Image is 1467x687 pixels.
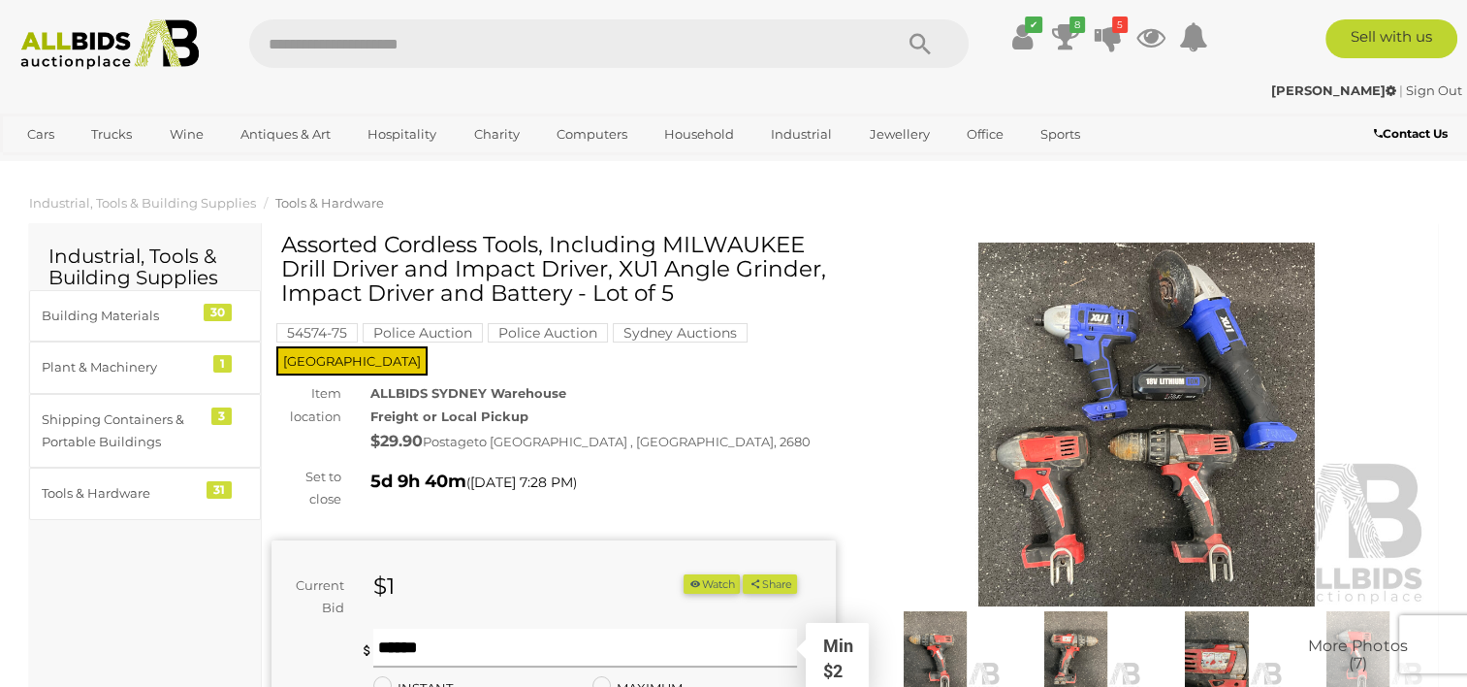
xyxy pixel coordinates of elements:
[857,118,942,150] a: Jewellery
[652,118,747,150] a: Household
[48,245,241,288] h2: Industrial, Tools & Building Supplies
[204,304,232,321] div: 30
[275,195,384,211] a: Tools & Hardware
[865,243,1429,606] img: Assorted Cordless Tools, Including MILWAUKEE Drill Driver and Impact Driver, XU1 Angle Grinder, I...
[281,233,831,307] h1: Assorted Cordless Tools, Including MILWAUKEE Drill Driver and Impact Driver, XU1 Angle Grinder, I...
[1271,82,1399,98] a: [PERSON_NAME]
[373,572,395,600] strong: $1
[228,118,343,150] a: Antiques & Art
[1374,123,1452,145] a: Contact Us
[872,19,969,68] button: Search
[1094,19,1123,54] a: 5
[1271,82,1396,98] strong: [PERSON_NAME]
[461,118,531,150] a: Charity
[1406,82,1462,98] a: Sign Out
[1069,16,1085,33] i: 8
[613,325,748,341] a: Sydney Auctions
[355,118,449,150] a: Hospitality
[213,355,232,373] div: 1
[466,474,577,490] span: ( )
[42,356,202,378] div: Plant & Machinery
[1028,118,1093,150] a: Sports
[1008,19,1037,54] a: ✔
[271,574,359,620] div: Current Bid
[42,305,202,327] div: Building Materials
[276,323,358,343] mark: 54574-75
[1374,126,1448,141] b: Contact Us
[613,323,748,343] mark: Sydney Auctions
[42,482,202,505] div: Tools & Hardware
[1325,19,1457,58] a: Sell with us
[211,408,232,425] div: 3
[363,323,483,343] mark: Police Auction
[1025,16,1042,33] i: ✔
[29,342,261,393] a: Plant & Machinery 1
[474,434,811,449] span: to [GEOGRAPHIC_DATA] , [GEOGRAPHIC_DATA], 2680
[370,428,836,456] div: Postage
[29,195,256,211] a: Industrial, Tools & Building Supplies
[11,19,208,70] img: Allbids.com.au
[15,150,177,182] a: [GEOGRAPHIC_DATA]
[743,574,796,595] button: Share
[257,466,356,511] div: Set to close
[207,481,232,499] div: 31
[370,432,423,450] strong: $29.90
[276,325,358,341] a: 54574-75
[157,118,216,150] a: Wine
[29,394,261,469] a: Shipping Containers & Portable Buildings 3
[1051,19,1080,54] a: 8
[470,474,573,491] span: [DATE] 7:28 PM
[1399,82,1403,98] span: |
[276,346,428,376] span: [GEOGRAPHIC_DATA]
[1308,638,1407,672] span: More Photos (7)
[544,118,640,150] a: Computers
[488,323,608,343] mark: Police Auction
[79,118,144,150] a: Trucks
[370,471,466,492] strong: 5d 9h 40m
[370,385,566,401] strong: ALLBIDS SYDNEY Warehouse
[488,325,608,341] a: Police Auction
[363,325,483,341] a: Police Auction
[42,409,202,454] div: Shipping Containers & Portable Buildings
[684,574,740,595] button: Watch
[257,382,356,428] div: Item location
[758,118,845,150] a: Industrial
[29,468,261,519] a: Tools & Hardware 31
[684,574,740,595] li: Watch this item
[370,409,528,424] strong: Freight or Local Pickup
[1112,16,1128,33] i: 5
[954,118,1016,150] a: Office
[29,290,261,342] a: Building Materials 30
[15,118,67,150] a: Cars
